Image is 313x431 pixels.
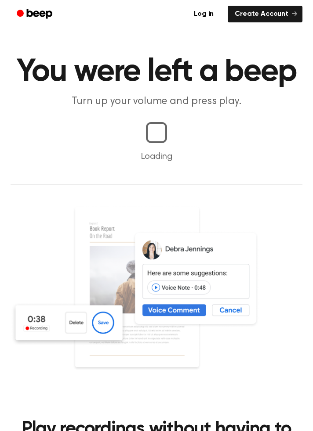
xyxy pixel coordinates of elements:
[11,6,60,23] a: Beep
[11,95,302,108] p: Turn up your volume and press play.
[11,150,302,163] p: Loading
[185,4,222,24] a: Log in
[228,6,302,22] a: Create Account
[11,56,302,88] h1: You were left a beep
[11,206,302,399] img: Voice Comments on Docs and Recording Widget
